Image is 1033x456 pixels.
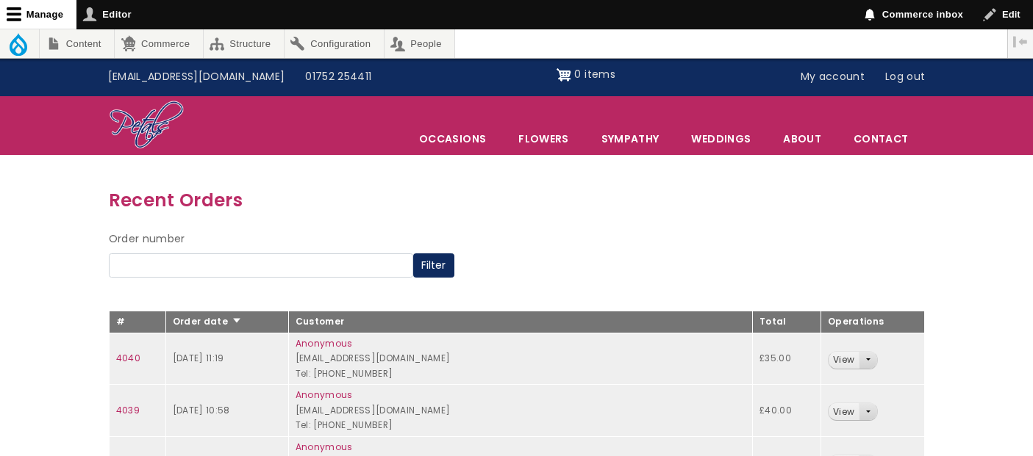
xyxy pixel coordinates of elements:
th: Total [753,311,821,333]
a: Contact [838,123,923,154]
a: Structure [204,29,284,58]
a: Sympathy [586,123,675,154]
a: View [829,403,859,420]
td: £35.00 [753,333,821,385]
img: Shopping cart [557,63,571,87]
a: 4039 [116,404,140,416]
time: [DATE] 11:19 [173,352,224,364]
a: Shopping cart 0 items [557,63,615,87]
a: Anonymous [296,337,353,350]
a: Anonymous [296,388,353,401]
a: Flowers [503,123,584,154]
a: Commerce [115,29,202,58]
a: Log out [875,63,935,91]
td: [EMAIL_ADDRESS][DOMAIN_NAME] Tel: [PHONE_NUMBER] [288,385,752,437]
span: Weddings [676,123,766,154]
img: Home [109,100,185,151]
a: Configuration [285,29,384,58]
td: [EMAIL_ADDRESS][DOMAIN_NAME] Tel: [PHONE_NUMBER] [288,333,752,385]
button: Vertical orientation [1008,29,1033,54]
a: [EMAIL_ADDRESS][DOMAIN_NAME] [98,63,296,91]
a: About [768,123,837,154]
a: 01752 254411 [295,63,382,91]
th: Operations [821,311,924,333]
a: Content [40,29,114,58]
button: Filter [413,253,454,278]
a: My account [790,63,876,91]
a: People [385,29,455,58]
span: 0 items [574,67,615,82]
h3: Recent Orders [109,186,925,214]
label: Order number [109,231,185,248]
span: Occasions [404,123,501,154]
th: # [109,311,165,333]
a: View [829,352,859,369]
a: Anonymous [296,441,353,453]
td: £40.00 [753,385,821,437]
time: [DATE] 10:58 [173,404,230,416]
th: Customer [288,311,752,333]
a: Order date [173,315,243,327]
a: 4040 [116,352,140,364]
